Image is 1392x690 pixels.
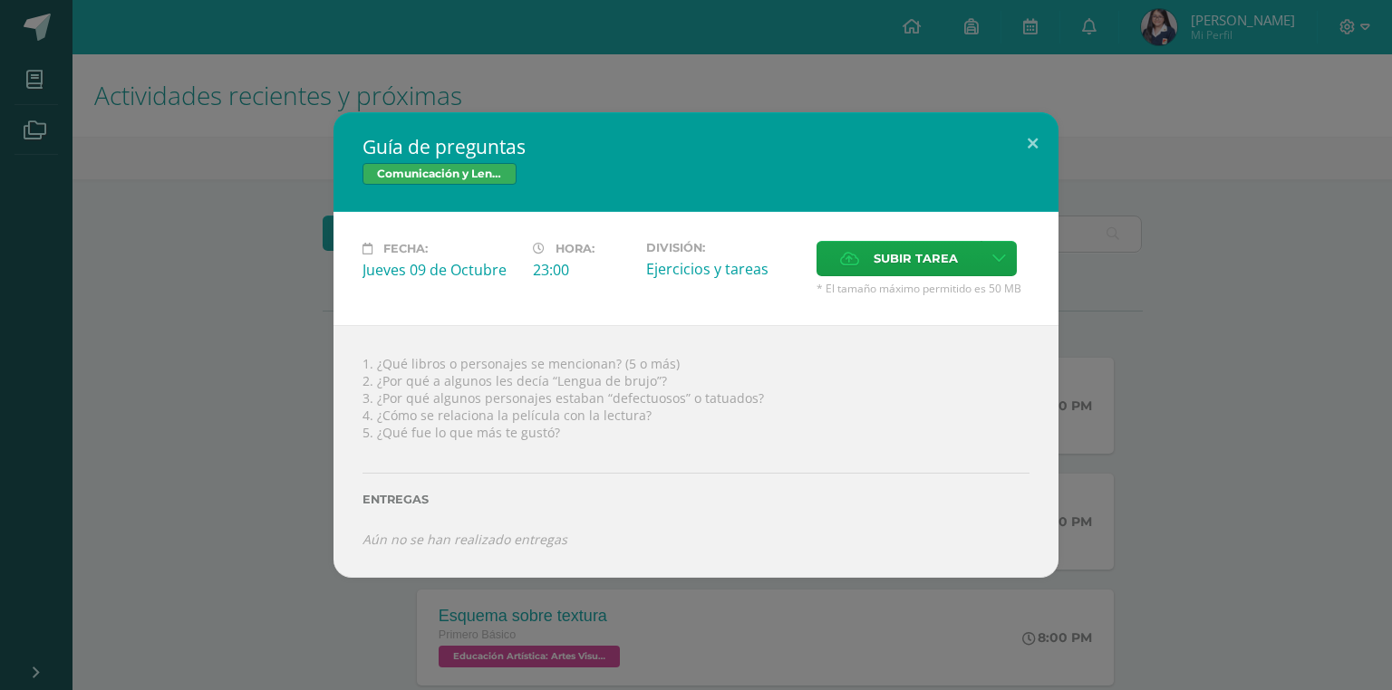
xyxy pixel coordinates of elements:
span: Fecha: [383,242,428,255]
div: 23:00 [533,260,632,280]
h2: Guía de preguntas [362,134,1029,159]
div: 1. ¿Qué libros o personajes se mencionan? (5 o más) 2. ¿Por qué a algunos les decía “Lengua de br... [333,325,1058,577]
i: Aún no se han realizado entregas [362,531,567,548]
span: * El tamaño máximo permitido es 50 MB [817,281,1029,296]
div: Jueves 09 de Octubre [362,260,518,280]
button: Close (Esc) [1007,112,1058,174]
div: Ejercicios y tareas [646,259,802,279]
label: Entregas [362,493,1029,506]
label: División: [646,241,802,254]
span: Comunicación y Lenguaje, Idioma Español [362,163,517,185]
span: Subir tarea [874,242,958,275]
span: Hora: [556,242,594,255]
